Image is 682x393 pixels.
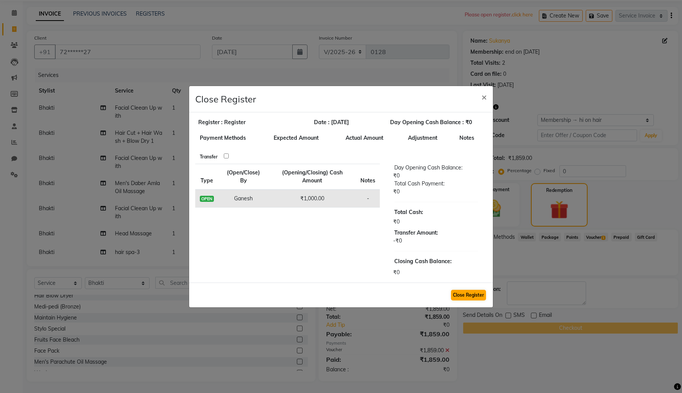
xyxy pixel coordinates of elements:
div: ₹0 [389,172,484,180]
div: Date : [DATE] [293,118,369,126]
div: : [389,257,484,265]
div: Transfer Amount: [389,229,484,237]
td: ₹1,000.00 [268,190,356,208]
button: Close [475,86,493,107]
td: - [356,190,380,208]
div: -₹0 [389,237,484,245]
div: ₹0 [389,188,484,196]
th: Payment Methods [195,129,269,147]
th: Expected Amount [269,129,341,147]
div: Day Opening Cash Balance : ₹0 [369,118,492,126]
div: : [389,208,484,216]
b: Transfer [200,154,218,160]
h4: Close Register [195,92,256,106]
td: Ganesh [218,190,268,208]
th: Notes [455,129,487,147]
span: Closing Cash Balance [394,258,450,265]
th: Adjustment [403,129,455,147]
div: ₹0 [389,218,484,226]
th: (Open/Close) By [218,164,268,190]
div: Total Cash Payment: [389,180,484,188]
span: OPEN [200,196,214,202]
div: Day Opening Cash Balance: [389,164,484,172]
th: Notes [356,164,380,190]
div: Register : Register [193,118,293,126]
th: Actual Amount [341,129,403,147]
div: ₹0 [389,268,484,276]
button: Close Register [451,290,486,300]
span: × [481,91,487,102]
th: Type [195,164,218,190]
th: (Opening/Closing) Cash Amount [268,164,356,190]
span: Total Cash [394,209,422,216]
